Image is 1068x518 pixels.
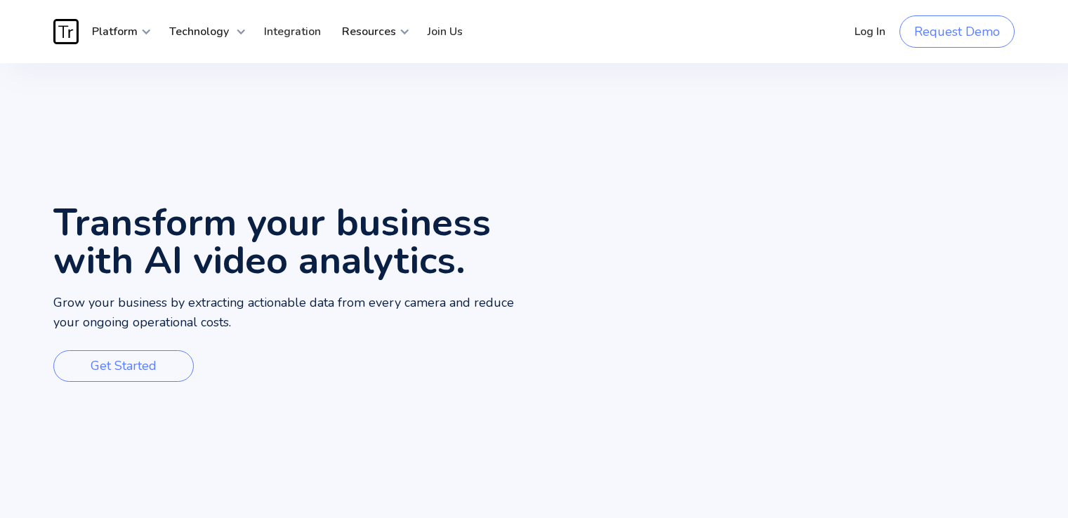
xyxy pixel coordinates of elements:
[81,11,152,53] div: Platform
[53,19,81,44] a: home
[331,11,410,53] div: Resources
[899,15,1015,48] a: Request Demo
[92,24,138,39] strong: Platform
[53,350,194,382] a: Get Started
[169,24,229,39] strong: Technology
[844,11,896,53] a: Log In
[159,11,246,53] div: Technology
[53,19,79,44] img: Traces Logo
[342,24,396,39] strong: Resources
[53,204,534,279] h1: Transform your business with AI video analytics.
[253,11,331,53] a: Integration
[417,11,473,53] a: Join Us
[53,293,534,333] p: Grow your business by extracting actionable data from every camera and reduce your ongoing operat...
